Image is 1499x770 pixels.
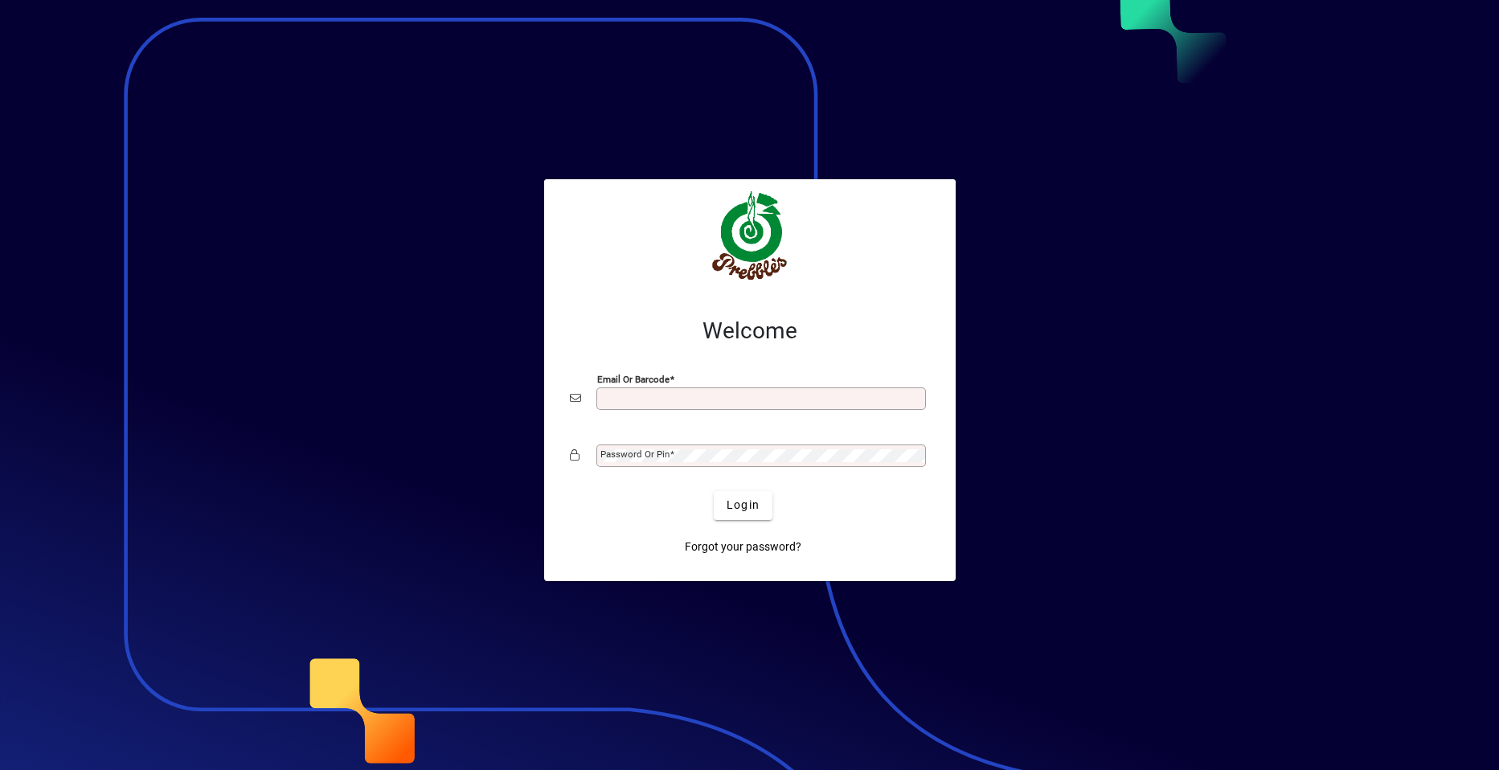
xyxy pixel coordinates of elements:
[727,497,760,514] span: Login
[570,317,930,345] h2: Welcome
[714,491,772,520] button: Login
[685,539,801,555] span: Forgot your password?
[597,373,670,384] mat-label: Email or Barcode
[678,533,808,562] a: Forgot your password?
[600,448,670,460] mat-label: Password or Pin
